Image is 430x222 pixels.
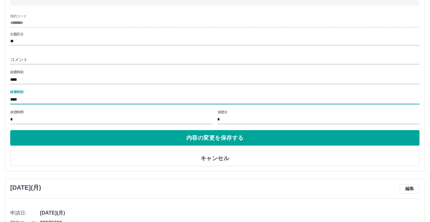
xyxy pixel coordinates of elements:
h3: [DATE](月) [10,184,41,191]
label: 終業時刻 [10,90,23,94]
label: 休憩分 [218,110,228,114]
button: キャンセル [10,151,420,166]
button: 編集 [400,184,420,193]
label: 始業時刻 [10,70,23,75]
label: 契約コード [10,14,27,18]
span: 申請日: [10,209,40,217]
label: 休憩時間 [10,110,23,114]
label: 出勤区分 [10,32,23,37]
button: 内容の変更を保存する [10,130,420,146]
span: [DATE](月) [40,209,420,217]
